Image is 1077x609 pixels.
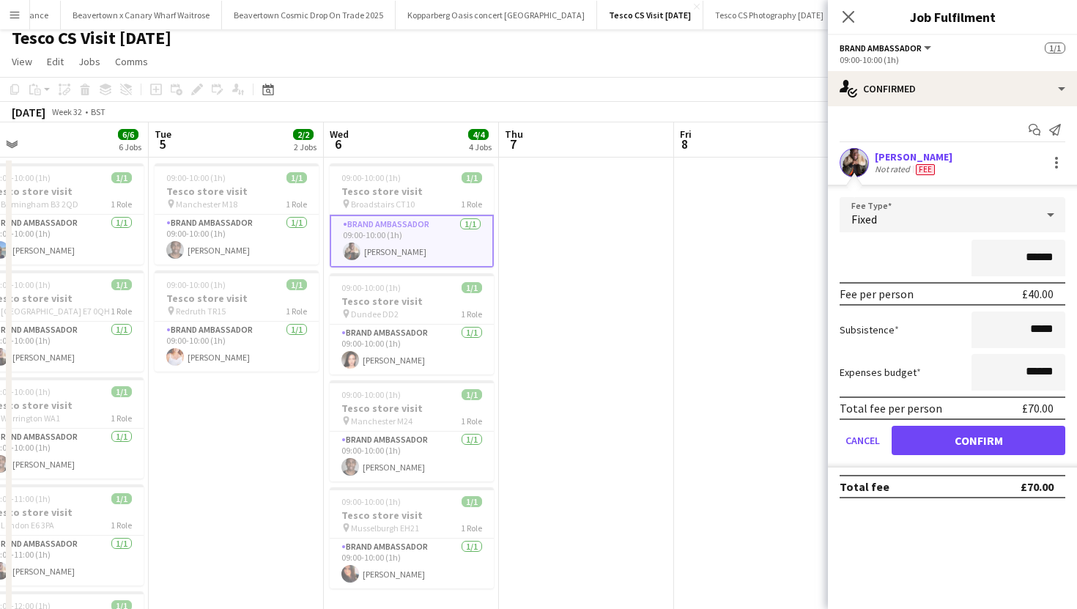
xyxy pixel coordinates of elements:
app-card-role: Brand Ambassador1/109:00-10:00 (1h)[PERSON_NAME] [330,215,494,267]
span: 5 [152,136,171,152]
span: 6 [327,136,349,152]
span: Dundee DD2 [351,309,399,320]
div: £70.00 [1022,401,1054,416]
div: Not rated [875,163,913,175]
span: 1/1 [462,496,482,507]
span: Fri [680,128,692,141]
span: 1/1 [462,389,482,400]
h3: Job Fulfilment [828,7,1077,26]
span: Comms [115,55,148,68]
span: Fee [916,164,935,175]
span: 1 Role [461,309,482,320]
span: 8 [678,136,692,152]
div: Crew has different fees then in role [913,163,938,175]
span: 09:00-10:00 (1h) [341,282,401,293]
span: Tue [155,128,171,141]
span: 1/1 [286,172,307,183]
div: Total fee per person [840,401,942,416]
h3: Tesco store visit [330,185,494,198]
span: Fixed [851,212,877,226]
span: [GEOGRAPHIC_DATA] E7 0QH [1,306,110,317]
button: Tesco CS Visit [DATE] [597,1,703,29]
div: £40.00 [1022,287,1054,301]
span: Wed [330,128,349,141]
span: 1/1 [1045,43,1065,53]
div: £70.00 [1021,479,1054,494]
span: Musselburgh EH21 [351,523,419,534]
app-card-role: Brand Ambassador1/109:00-10:00 (1h)[PERSON_NAME] [155,322,319,372]
span: 1 Role [286,306,307,317]
app-job-card: 09:00-10:00 (1h)1/1Tesco store visit Redruth TR151 RoleBrand Ambassador1/109:00-10:00 (1h)[PERSON... [155,270,319,372]
app-card-role: Brand Ambassador1/109:00-10:00 (1h)[PERSON_NAME] [330,432,494,481]
app-job-card: 09:00-10:00 (1h)1/1Tesco store visit Manchester M181 RoleBrand Ambassador1/109:00-10:00 (1h)[PERS... [155,163,319,265]
h3: Tesco store visit [330,295,494,308]
span: Birmingham B3 2QD [1,199,78,210]
div: [PERSON_NAME] [875,150,952,163]
div: Fee per person [840,287,914,301]
span: 1/1 [286,279,307,290]
span: 2/2 [293,129,314,140]
span: 1 Role [461,416,482,427]
span: 4/4 [468,129,489,140]
span: 1/1 [111,386,132,397]
div: 2 Jobs [294,141,317,152]
span: 1 Role [111,413,132,424]
button: Cancel [840,426,886,455]
div: Total fee [840,479,889,494]
span: 1/1 [462,172,482,183]
button: Kopparberg Oasis concert [GEOGRAPHIC_DATA] [396,1,597,29]
span: 09:00-10:00 (1h) [166,172,226,183]
span: 09:00-10:00 (1h) [341,389,401,400]
app-job-card: 09:00-10:00 (1h)1/1Tesco store visit Broadstairs CT101 RoleBrand Ambassador1/109:00-10:00 (1h)[PE... [330,163,494,267]
app-job-card: 09:00-10:00 (1h)1/1Tesco store visit Manchester M241 RoleBrand Ambassador1/109:00-10:00 (1h)[PERS... [330,380,494,481]
a: Edit [41,52,70,71]
span: 09:00-10:00 (1h) [166,279,226,290]
label: Expenses budget [840,366,921,379]
button: Tesco CS Photography [DATE] [703,1,836,29]
label: Subsistence [840,323,899,336]
app-card-role: Brand Ambassador1/109:00-10:00 (1h)[PERSON_NAME] [330,325,494,374]
span: 7 [503,136,523,152]
div: Confirmed [828,71,1077,106]
div: BST [91,106,106,117]
span: 1/1 [111,493,132,504]
button: Brand Ambassador [840,43,933,53]
span: 1 Role [461,523,482,534]
app-job-card: 09:00-10:00 (1h)1/1Tesco store visit Musselburgh EH211 RoleBrand Ambassador1/109:00-10:00 (1h)[PE... [330,487,494,588]
button: Beavertown Cosmic Drop On Trade 2025 [222,1,396,29]
span: 09:00-10:00 (1h) [341,172,401,183]
app-card-role: Brand Ambassador1/109:00-10:00 (1h)[PERSON_NAME] [155,215,319,265]
h3: Tesco store visit [330,509,494,522]
button: Beavertown x Canary Wharf Waitrose [61,1,222,29]
div: 09:00-10:00 (1h) [840,54,1065,65]
span: Warrington WA1 [1,413,60,424]
span: 1/1 [462,282,482,293]
h1: Tesco CS Visit [DATE] [12,27,171,49]
div: 6 Jobs [119,141,141,152]
h3: Tesco store visit [155,292,319,305]
div: [DATE] [12,105,45,119]
a: View [6,52,38,71]
span: 1 Role [286,199,307,210]
span: Manchester M24 [351,416,412,427]
a: Comms [109,52,154,71]
span: Manchester M18 [176,199,237,210]
span: View [12,55,32,68]
span: Jobs [78,55,100,68]
span: Broadstairs CT10 [351,199,415,210]
span: 1 Role [111,306,132,317]
span: 1 Role [111,520,132,531]
span: Week 32 [48,106,85,117]
a: Jobs [73,52,106,71]
span: 1 Role [111,199,132,210]
button: Confirm [892,426,1065,455]
span: Thu [505,128,523,141]
span: Redruth TR15 [176,306,226,317]
span: 09:00-10:00 (1h) [341,496,401,507]
app-job-card: 09:00-10:00 (1h)1/1Tesco store visit Dundee DD21 RoleBrand Ambassador1/109:00-10:00 (1h)[PERSON_N... [330,273,494,374]
span: 1 Role [461,199,482,210]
